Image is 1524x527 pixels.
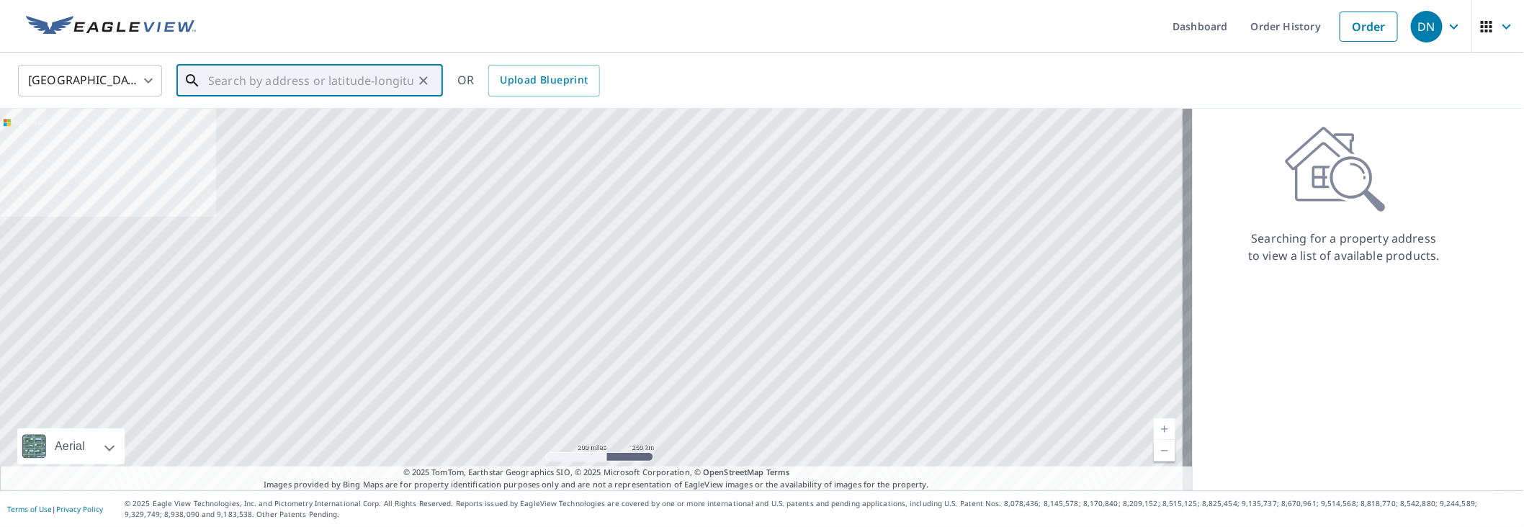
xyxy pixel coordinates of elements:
a: Terms [766,467,790,477]
a: OpenStreetMap [703,467,763,477]
p: | [7,505,103,513]
p: Searching for a property address to view a list of available products. [1247,230,1440,264]
img: EV Logo [26,16,196,37]
div: Aerial [17,428,125,464]
a: Privacy Policy [56,504,103,514]
a: Order [1340,12,1398,42]
a: Current Level 5, Zoom Out [1154,440,1175,461]
button: Clear [413,71,434,91]
span: Upload Blueprint [500,71,588,89]
a: Upload Blueprint [488,65,599,96]
a: Current Level 5, Zoom In [1154,418,1175,440]
span: © 2025 TomTom, Earthstar Geographics SIO, © 2025 Microsoft Corporation, © [403,467,790,479]
div: [GEOGRAPHIC_DATA] [18,60,162,101]
input: Search by address or latitude-longitude [208,60,413,101]
div: Aerial [50,428,89,464]
a: Terms of Use [7,504,52,514]
div: OR [457,65,600,96]
div: DN [1411,11,1443,42]
p: © 2025 Eagle View Technologies, Inc. and Pictometry International Corp. All Rights Reserved. Repo... [125,498,1517,520]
